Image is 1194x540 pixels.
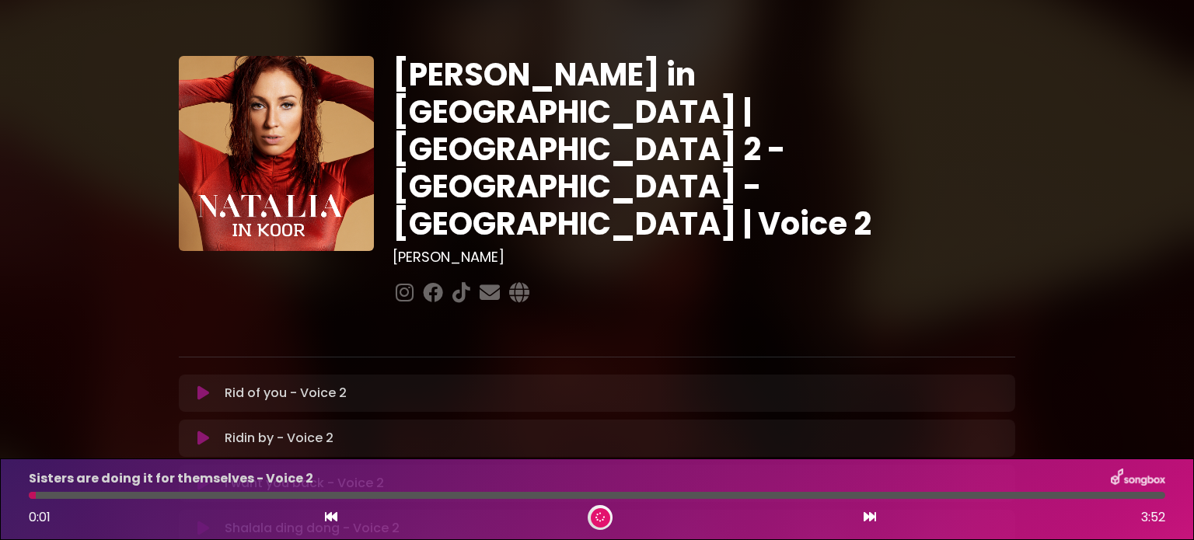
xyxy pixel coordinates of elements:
[225,429,333,448] p: Ridin by - Voice 2
[179,56,374,251] img: YTVS25JmS9CLUqXqkEhs
[29,508,51,526] span: 0:01
[393,249,1015,266] h3: [PERSON_NAME]
[1141,508,1165,527] span: 3:52
[29,469,313,488] p: Sisters are doing it for themselves - Voice 2
[393,56,1015,242] h1: [PERSON_NAME] in [GEOGRAPHIC_DATA] | [GEOGRAPHIC_DATA] 2 - [GEOGRAPHIC_DATA] - [GEOGRAPHIC_DATA] ...
[1111,469,1165,489] img: songbox-logo-white.png
[225,384,347,402] p: Rid of you - Voice 2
